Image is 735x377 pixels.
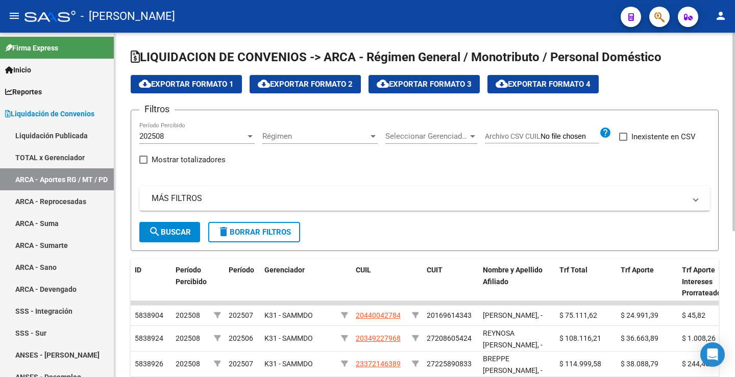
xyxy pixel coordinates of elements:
[700,342,725,367] div: Open Intercom Messenger
[258,80,353,89] span: Exportar Formato 2
[483,329,543,349] span: REYNOSA [PERSON_NAME], -
[149,225,161,238] mat-icon: search
[715,10,727,22] mat-icon: person
[229,360,253,368] span: 202507
[258,78,270,90] mat-icon: cloud_download
[264,334,313,342] span: K31 - SAMMDO
[176,334,200,342] span: 202508
[152,154,226,166] span: Mostrar totalizadores
[139,102,175,116] h3: Filtros
[176,266,207,286] span: Período Percibido
[352,259,408,304] datatable-header-cell: CUIL
[217,225,230,238] mat-icon: delete
[229,266,254,274] span: Período
[5,86,42,97] span: Reportes
[217,228,291,237] span: Borrar Filtros
[264,311,313,319] span: K31 - SAMMDO
[369,75,480,93] button: Exportar Formato 3
[559,266,587,274] span: Trf Total
[427,266,443,274] span: CUIT
[262,132,369,141] span: Régimen
[621,334,658,342] span: $ 36.663,89
[171,259,210,304] datatable-header-cell: Período Percibido
[225,259,260,304] datatable-header-cell: Período
[8,10,20,22] mat-icon: menu
[149,228,191,237] span: Buscar
[139,186,710,211] mat-expansion-panel-header: MÁS FILTROS
[264,266,305,274] span: Gerenciador
[5,64,31,76] span: Inicio
[152,193,685,204] mat-panel-title: MÁS FILTROS
[423,259,479,304] datatable-header-cell: CUIT
[483,355,543,374] span: BREPPE [PERSON_NAME], -
[541,132,599,141] input: Archivo CSV CUIL
[427,333,472,344] div: 27208605424
[139,78,151,90] mat-icon: cloud_download
[496,78,508,90] mat-icon: cloud_download
[485,132,541,140] span: Archivo CSV CUIL
[131,259,171,304] datatable-header-cell: ID
[139,222,200,242] button: Buscar
[483,311,543,319] span: [PERSON_NAME], -
[208,222,300,242] button: Borrar Filtros
[621,360,658,368] span: $ 38.088,79
[559,311,597,319] span: $ 75.111,62
[427,358,472,370] div: 27225890833
[135,266,141,274] span: ID
[682,360,709,368] span: $ 244,40
[139,80,234,89] span: Exportar Formato 1
[377,78,389,90] mat-icon: cloud_download
[385,132,468,141] span: Seleccionar Gerenciador
[631,131,696,143] span: Inexistente en CSV
[621,266,654,274] span: Trf Aporte
[682,311,705,319] span: $ 45,82
[479,259,555,304] datatable-header-cell: Nombre y Apellido Afiliado
[559,334,601,342] span: $ 108.116,21
[621,311,658,319] span: $ 24.991,39
[496,80,591,89] span: Exportar Formato 4
[250,75,361,93] button: Exportar Formato 2
[427,310,472,321] div: 20169614343
[176,360,200,368] span: 202508
[356,311,401,319] span: 20440042784
[356,360,401,368] span: 23372146389
[260,259,337,304] datatable-header-cell: Gerenciador
[682,334,716,342] span: $ 1.008,26
[599,127,611,139] mat-icon: help
[264,360,313,368] span: K31 - SAMMDO
[176,311,200,319] span: 202508
[135,360,163,368] span: 5838926
[135,311,163,319] span: 5838904
[5,42,58,54] span: Firma Express
[682,266,725,297] span: Trf Aporte Intereses Prorrateados
[229,311,253,319] span: 202507
[139,132,164,141] span: 202508
[483,266,543,286] span: Nombre y Apellido Afiliado
[559,360,601,368] span: $ 114.999,58
[617,259,678,304] datatable-header-cell: Trf Aporte
[487,75,599,93] button: Exportar Formato 4
[81,5,175,28] span: - [PERSON_NAME]
[356,334,401,342] span: 20349227968
[131,75,242,93] button: Exportar Formato 1
[229,334,253,342] span: 202506
[5,108,94,119] span: Liquidación de Convenios
[356,266,371,274] span: CUIL
[555,259,617,304] datatable-header-cell: Trf Total
[131,50,661,64] span: LIQUIDACION DE CONVENIOS -> ARCA - Régimen General / Monotributo / Personal Doméstico
[377,80,472,89] span: Exportar Formato 3
[135,334,163,342] span: 5838924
